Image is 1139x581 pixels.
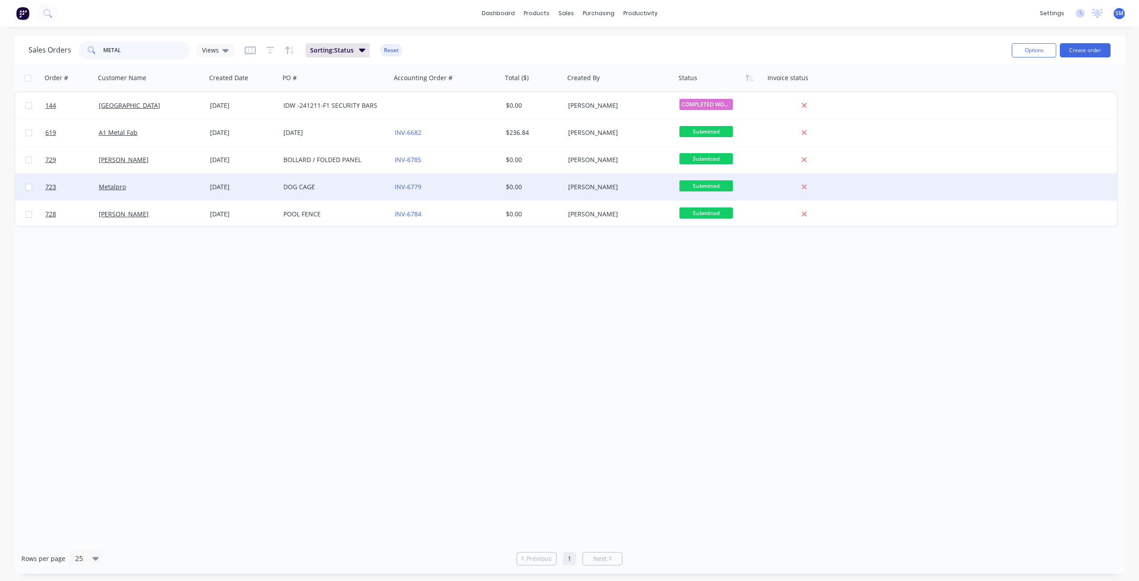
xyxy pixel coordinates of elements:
div: productivity [619,7,662,20]
div: [DATE] [210,101,276,110]
span: Views [202,45,219,55]
img: Factory [16,7,29,20]
div: Total ($) [505,73,529,82]
div: [DATE] [210,183,276,191]
span: SM [1115,9,1123,17]
div: settings [1035,7,1069,20]
span: 144 [45,101,56,110]
a: 619 [45,119,99,146]
a: dashboard [477,7,519,20]
a: INV-6785 [395,155,421,164]
div: [PERSON_NAME] [568,128,667,137]
span: Previous [526,554,552,563]
div: DOG CAGE [283,183,382,191]
div: Created Date [209,73,248,82]
button: Create order [1060,43,1111,57]
span: Rows per page [21,554,65,563]
span: 619 [45,128,56,137]
div: [DATE] [210,155,276,164]
div: [DATE] [210,128,276,137]
a: [PERSON_NAME] [99,155,149,164]
span: 723 [45,183,56,191]
div: Accounting Order # [394,73,452,82]
div: $0.00 [506,210,558,219]
a: 144 [45,92,99,119]
input: Search... [103,41,190,59]
a: 728 [45,201,99,228]
div: Invoice status [767,73,808,82]
button: Sorting:Status [306,43,370,57]
a: Next page [583,554,622,563]
div: purchasing [578,7,619,20]
button: Options [1012,43,1056,57]
span: 728 [45,210,56,219]
div: [DATE] [283,128,382,137]
div: [PERSON_NAME] [568,101,667,110]
h1: Sales Orders [28,46,71,54]
span: Submitted [679,207,733,219]
span: Submitted [679,180,733,191]
div: IDW -241211-F1 SECURITY BARS [283,101,382,110]
div: [PERSON_NAME] [568,183,667,191]
a: 729 [45,146,99,173]
a: INV-6779 [395,183,421,191]
div: Order # [44,73,68,82]
div: Status [679,73,697,82]
span: 729 [45,155,56,164]
div: Created By [567,73,600,82]
div: products [519,7,554,20]
ul: Pagination [513,552,626,565]
div: PO # [283,73,297,82]
a: [PERSON_NAME] [99,210,149,218]
div: BOLLARD / FOLDED PANEL [283,155,382,164]
span: COMPLETED WORKS [679,99,733,110]
span: Submitted [679,126,733,137]
div: [DATE] [210,210,276,219]
div: $0.00 [506,183,558,191]
a: A1 Metal Fab [99,128,137,137]
div: sales [554,7,578,20]
div: POOL FENCE [283,210,382,219]
span: Submitted [679,153,733,164]
a: Page 1 is your current page [563,552,576,565]
span: Next [593,554,607,563]
div: Customer Name [98,73,146,82]
a: Previous page [517,554,556,563]
a: INV-6682 [395,128,421,137]
a: Metalpro [99,183,126,191]
a: [GEOGRAPHIC_DATA] [99,101,160,110]
a: INV-6784 [395,210,421,218]
div: $0.00 [506,155,558,164]
span: Sorting: Status [310,46,354,55]
button: Reset [380,44,402,57]
div: $236.84 [506,128,558,137]
div: $0.00 [506,101,558,110]
a: 723 [45,174,99,200]
div: [PERSON_NAME] [568,155,667,164]
div: [PERSON_NAME] [568,210,667,219]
